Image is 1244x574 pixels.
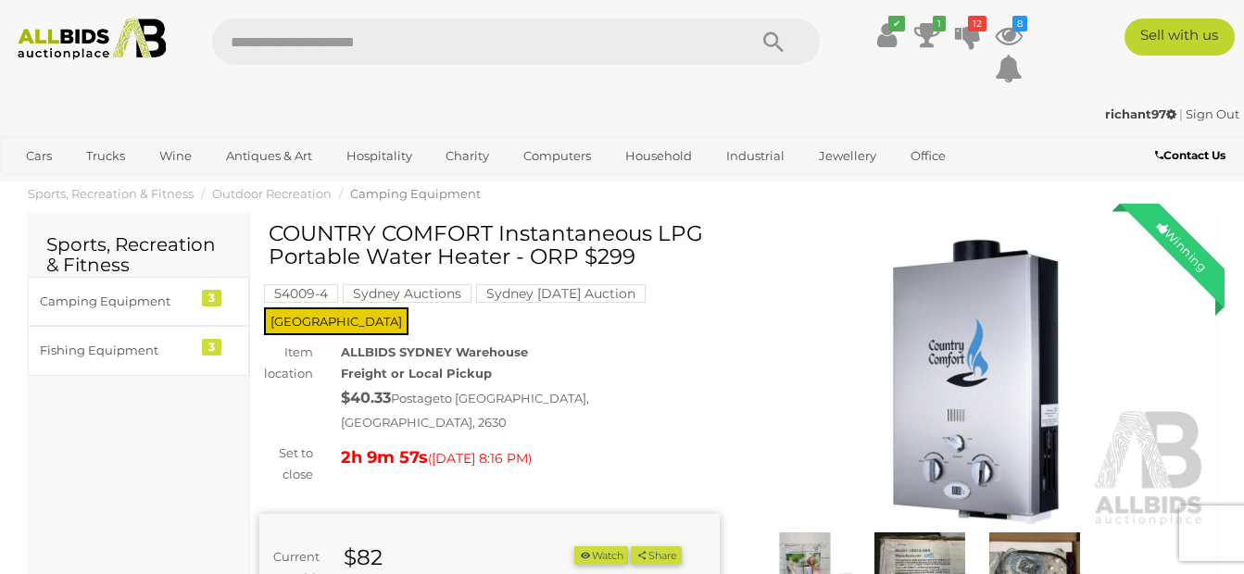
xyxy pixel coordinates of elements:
a: Fishing Equipment 3 [28,326,249,375]
span: | [1179,106,1183,121]
i: 8 [1012,16,1027,31]
li: Watch this item [574,546,628,566]
a: Jewellery [807,141,888,171]
span: to [GEOGRAPHIC_DATA], [GEOGRAPHIC_DATA], 2630 [341,391,589,430]
a: Sign Out [1186,106,1239,121]
button: Search [727,19,820,65]
mark: 54009-4 [264,284,338,303]
a: Contact Us [1155,145,1230,166]
a: richant97 [1105,106,1179,121]
img: COUNTRY COMFORT Instantaneous LPG Portable Water Heater - ORP $299 [748,231,1208,528]
a: 54009-4 [264,286,338,301]
strong: 2h 9m 57s [341,447,428,468]
div: Set to close [245,443,327,486]
a: Sports [14,171,76,202]
mark: Sydney Auctions [343,284,471,303]
a: Trucks [74,141,137,171]
strong: Freight or Local Pickup [341,366,492,381]
h2: Sports, Recreation & Fitness [46,234,231,275]
a: Sydney Auctions [343,286,471,301]
button: Share [631,546,682,566]
div: Item location [245,342,327,385]
img: Allbids.com.au [9,19,175,60]
a: Sydney [DATE] Auction [476,286,646,301]
i: 12 [968,16,986,31]
a: 1 [913,19,941,52]
span: [GEOGRAPHIC_DATA] [264,307,408,335]
a: Household [613,141,704,171]
strong: ALLBIDS SYDNEY Warehouse [341,344,528,359]
strong: richant97 [1105,106,1176,121]
a: Outdoor Recreation [212,186,332,201]
a: Sell with us [1125,19,1235,56]
a: Cars [14,141,64,171]
a: Wine [147,141,204,171]
div: 3 [202,339,221,356]
a: ✔ [873,19,900,52]
span: [DATE] 8:16 PM [432,450,528,467]
a: Hospitality [334,141,424,171]
button: Watch [574,546,628,566]
a: Sports, Recreation & Fitness [28,186,194,201]
div: Camping Equipment [40,291,193,312]
div: Fishing Equipment [40,340,193,361]
a: Computers [511,141,603,171]
a: Industrial [714,141,797,171]
b: Contact Us [1155,148,1225,162]
a: Camping Equipment [350,186,481,201]
mark: Sydney [DATE] Auction [476,284,646,303]
div: Winning [1139,204,1225,289]
span: ( ) [428,451,532,466]
strong: $40.33 [341,389,391,406]
div: 3 [202,290,221,306]
a: 12 [954,19,982,52]
h1: COUNTRY COMFORT Instantaneous LPG Portable Water Heater - ORP $299 [269,222,715,269]
a: Charity [434,141,501,171]
strong: $82 [344,544,383,570]
i: 1 [933,16,946,31]
a: 8 [995,19,1023,52]
a: [GEOGRAPHIC_DATA] [86,171,242,202]
a: Antiques & Art [214,141,324,171]
a: Office [898,141,958,171]
div: Postage [341,385,720,433]
i: ✔ [888,16,905,31]
a: Camping Equipment 3 [28,277,249,326]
